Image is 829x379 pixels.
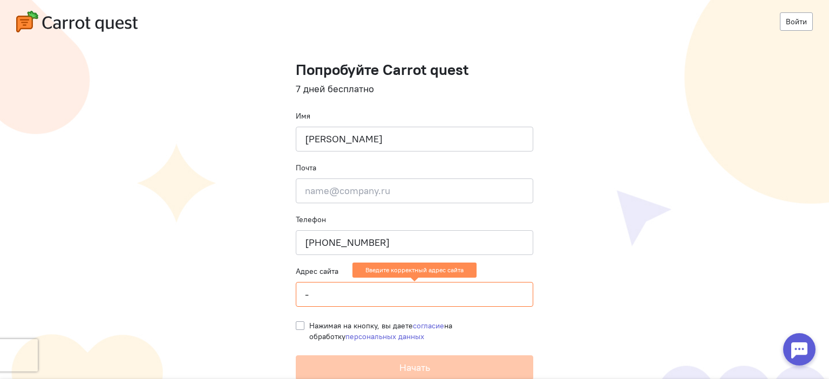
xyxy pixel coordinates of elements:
a: персональных данных [345,332,424,341]
button: Я согласен [650,10,704,32]
label: Почта [296,162,316,173]
label: Телефон [296,214,326,225]
h1: Попробуйте Carrot quest [296,61,533,78]
span: Начать [399,361,430,374]
ng-message: Введите корректный адрес сайта [352,263,477,277]
input: +79001110101 [296,230,533,255]
div: Мы используем cookies для улучшения работы сайта, анализа трафика и персонализации. Используя сай... [123,12,638,30]
span: Нажимая на кнопку, вы даете на обработку [309,321,452,341]
img: carrot-quest-logo.svg [16,11,138,32]
a: Войти [780,12,813,31]
label: Имя [296,111,310,121]
a: здесь [599,22,617,30]
h4: 7 дней бесплатно [296,84,533,94]
a: согласие [413,321,444,330]
input: Ваше имя [296,127,533,151]
label: Адрес сайта [296,266,338,277]
span: Я согласен [660,16,695,26]
input: name@company.ru [296,178,533,203]
input: www.mywebsite.com [296,282,533,307]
